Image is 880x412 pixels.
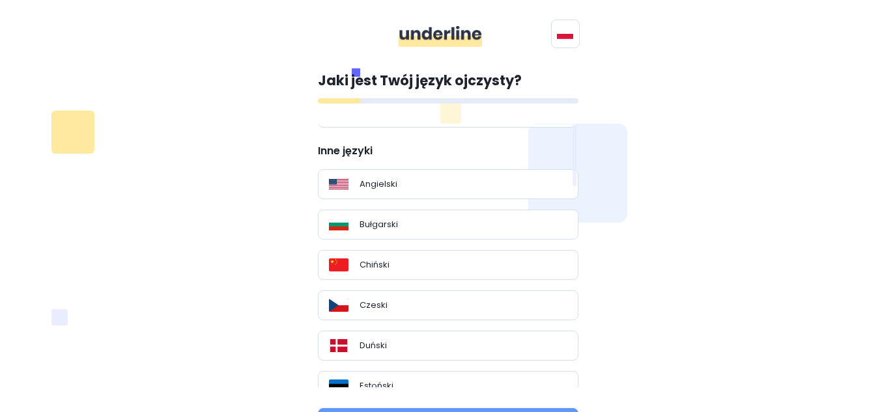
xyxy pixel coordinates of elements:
[360,258,390,271] p: Chiński
[329,218,348,231] img: Flag_of_Bulgaria.svg
[360,218,398,231] p: Bułgarski
[318,143,578,159] p: Inne języki
[329,379,348,392] img: Flag_of_Estonia.svg
[329,258,348,271] img: Flag_of_the_People%27s_Republic_of_China.svg
[318,70,578,91] p: Jaki jest Twój język ojczysty?
[360,299,388,312] p: Czeski
[329,339,348,352] img: Flag_of_Denmark.svg
[360,379,393,392] p: Estoński
[329,299,348,312] img: Flag_of_the_Czech_Republic.svg
[557,29,573,39] img: svg+xml;base64,PHN2ZyB4bWxucz0iaHR0cDovL3d3dy53My5vcmcvMjAwMC9zdmciIGlkPSJGbGFnIG9mIFBvbGFuZCIgdm...
[360,178,397,191] p: Angielski
[360,339,387,352] p: Duński
[399,26,482,47] img: ddgMu+Zv+CXDCfumCWfsmuPlDdRfDDxAd9LAAAAAAElFTkSuQmCC
[329,178,348,191] img: Flag_of_the_United_States.svg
